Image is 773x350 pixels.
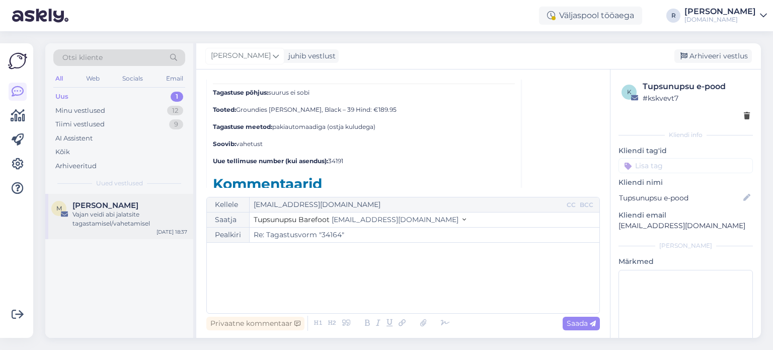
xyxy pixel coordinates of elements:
[578,200,595,209] div: BCC
[55,161,97,171] div: Arhiveeritud
[207,213,250,227] div: Saatja
[250,197,565,212] input: Recepient...
[684,8,767,24] a: [PERSON_NAME][DOMAIN_NAME]
[213,122,515,131] p: pakiautomaadiga (ostja kuludega)
[332,215,458,224] span: [EMAIL_ADDRESS][DOMAIN_NAME]
[171,92,183,102] div: 1
[211,50,271,61] span: [PERSON_NAME]
[96,179,143,188] span: Uued vestlused
[619,192,741,203] input: Lisa nimi
[619,158,753,173] input: Lisa tag
[565,200,578,209] div: CC
[8,51,27,71] img: Askly Logo
[284,51,336,61] div: juhib vestlust
[55,133,93,144] div: AI Assistent
[684,8,756,16] div: [PERSON_NAME]
[55,106,105,116] div: Minu vestlused
[207,228,250,242] div: Pealkiri
[120,72,145,85] div: Socials
[206,317,304,330] div: Privaatne kommentaar
[213,176,515,198] h3: Kommentaarid
[619,221,753,231] p: [EMAIL_ADDRESS][DOMAIN_NAME]
[213,157,515,166] p: 34191
[62,52,103,63] span: Otsi kliente
[619,210,753,221] p: Kliendi email
[55,92,68,102] div: Uus
[619,177,753,188] p: Kliendi nimi
[207,197,250,212] div: Kellele
[643,81,750,93] div: Tupsunupsu e-pood
[72,210,187,228] div: Vajan veidi abi jalatsite tagastamisel/vahetamisel
[55,147,70,157] div: Kõik
[213,139,515,149] p: vahetust
[55,119,105,129] div: Tiimi vestlused
[539,7,642,25] div: Väljaspool tööaega
[53,72,65,85] div: All
[684,16,756,24] div: [DOMAIN_NAME]
[254,215,330,224] span: Tupsunupsu Barefoot
[167,106,183,116] div: 12
[84,72,102,85] div: Web
[619,146,753,156] p: Kliendi tag'id
[213,88,515,97] p: suurus ei sobi
[567,319,596,328] span: Saada
[213,105,515,114] p: Groundies [PERSON_NAME], Black – 39 Hind: €189.95
[250,228,599,242] input: Write subject here...
[213,140,236,148] strong: Soovib:
[157,228,187,236] div: [DATE] 18:37
[619,130,753,139] div: Kliendi info
[213,157,328,165] strong: Uue tellimuse number (kui asendus):
[619,241,753,250] div: [PERSON_NAME]
[213,89,268,96] strong: Tagastuse põhjus:
[619,256,753,267] p: Märkmed
[643,93,750,104] div: # kskvevt7
[213,106,236,113] strong: Tooted:
[254,215,466,225] button: Tupsunupsu Barefoot [EMAIL_ADDRESS][DOMAIN_NAME]
[666,9,680,23] div: R
[627,88,632,96] span: k
[169,119,183,129] div: 9
[213,123,272,130] strong: Tagastuse meetod:
[674,49,752,63] div: Arhiveeri vestlus
[72,201,138,210] span: Mai Triin Puström
[164,72,185,85] div: Email
[56,204,62,212] span: M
